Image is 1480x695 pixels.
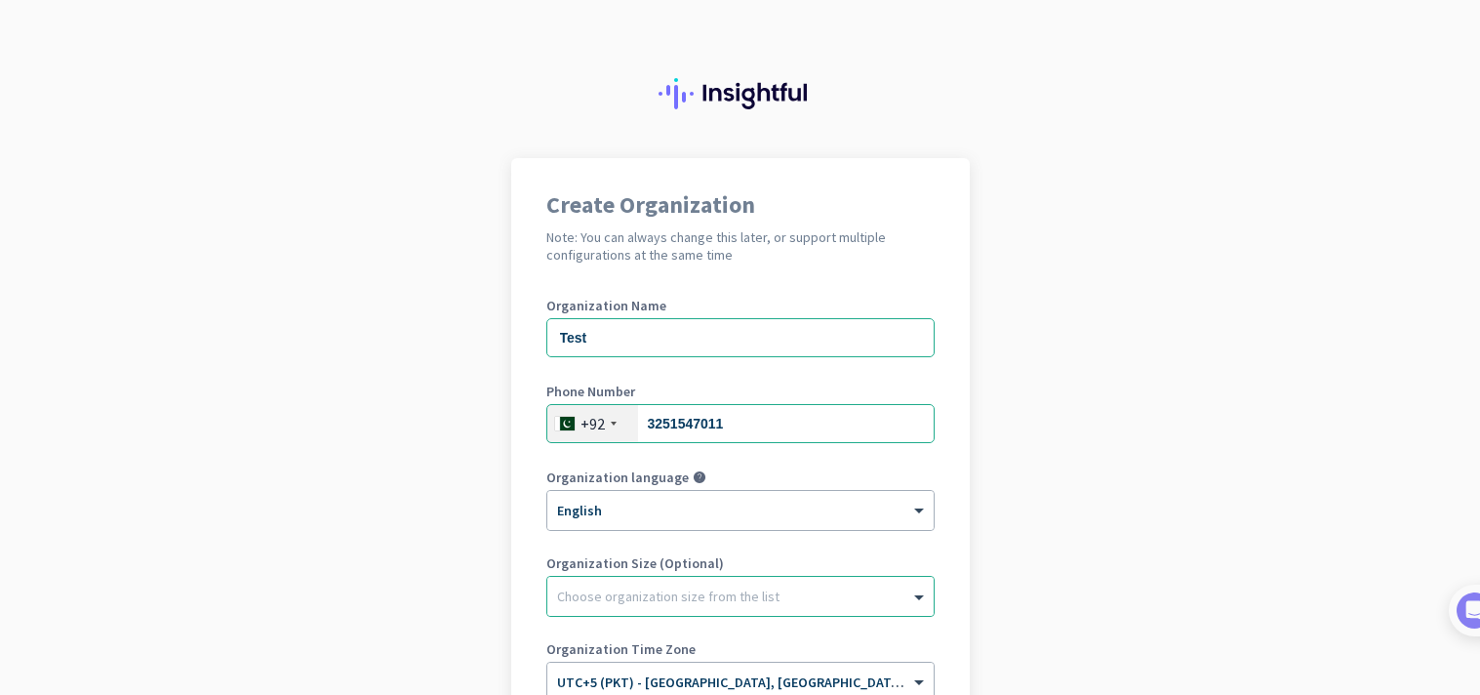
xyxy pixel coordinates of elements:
label: Organization Size (Optional) [546,556,935,570]
h2: Note: You can always change this later, or support multiple configurations at the same time [546,228,935,264]
h1: Create Organization [546,193,935,217]
label: Organization Time Zone [546,642,935,656]
img: Insightful [659,78,822,109]
input: 21 23456789 [546,404,935,443]
div: +92 [580,414,605,433]
label: Organization language [546,470,689,484]
label: Phone Number [546,385,935,398]
i: help [693,470,706,484]
input: What is the name of your organization? [546,318,935,357]
label: Organization Name [546,299,935,312]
